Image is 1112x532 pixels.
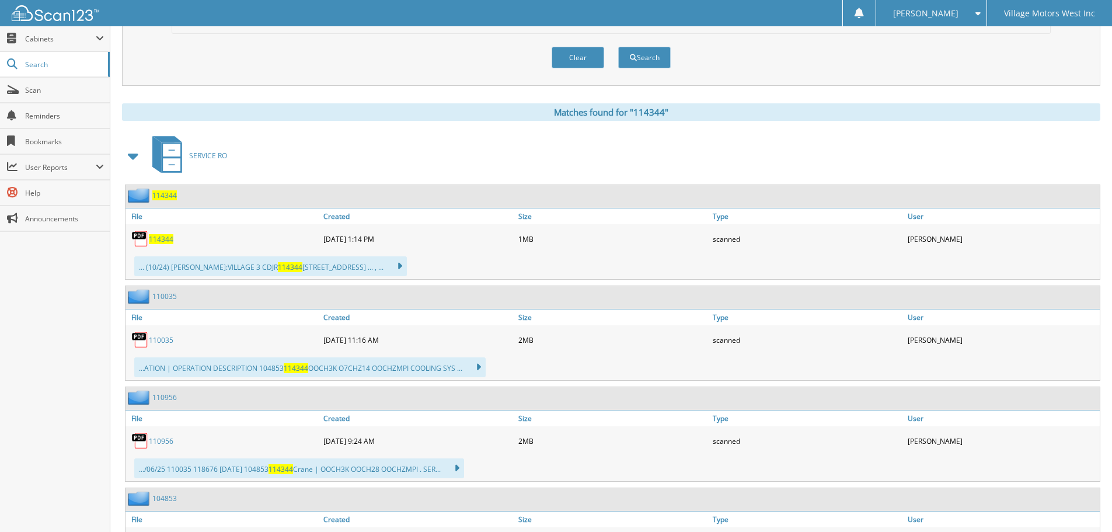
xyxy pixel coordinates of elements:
[320,208,515,224] a: Created
[128,188,152,203] img: folder2.png
[320,310,515,325] a: Created
[134,357,486,377] div: ...ATION | OPERATION DESCRIPTION 104853 OOCH3K O7CHZ14 OOCHZMPI COOLING SYS ...
[320,411,515,426] a: Created
[25,111,104,121] span: Reminders
[515,310,710,325] a: Size
[320,328,515,352] div: [DATE] 11:16 AM
[126,310,320,325] a: File
[149,234,173,244] a: 114344
[134,458,464,478] div: .../06/25 110035 118676 [DATE] 104853 Crane | OOCH3K OOCH28 OOCHZMPI . SER...
[905,208,1100,224] a: User
[278,262,302,272] span: 114344
[618,47,671,68] button: Search
[710,512,905,527] a: Type
[152,493,177,503] a: 104853
[152,190,177,200] a: 114344
[128,289,152,304] img: folder2.png
[905,411,1100,426] a: User
[25,85,104,95] span: Scan
[152,291,177,301] a: 110035
[128,390,152,405] img: folder2.png
[905,429,1100,453] div: [PERSON_NAME]
[515,429,710,453] div: 2MB
[320,429,515,453] div: [DATE] 9:24 AM
[149,436,173,446] a: 110956
[552,47,604,68] button: Clear
[710,411,905,426] a: Type
[515,227,710,251] div: 1MB
[122,103,1100,121] div: Matches found for "114344"
[131,432,149,450] img: PDF.png
[189,151,227,161] span: SERVICE RO
[905,328,1100,352] div: [PERSON_NAME]
[134,256,407,276] div: ... (10/24) [PERSON_NAME]:VILLAGE 3 CDJR [STREET_ADDRESS] ... , ...
[269,464,293,474] span: 114344
[149,335,173,345] a: 110035
[145,133,227,179] a: SERVICE RO
[25,188,104,198] span: Help
[320,227,515,251] div: [DATE] 1:14 PM
[25,162,96,172] span: User Reports
[152,392,177,402] a: 110956
[710,328,905,352] div: scanned
[710,227,905,251] div: scanned
[131,331,149,349] img: PDF.png
[128,491,152,506] img: folder2.png
[25,214,104,224] span: Announcements
[515,328,710,352] div: 2MB
[25,137,104,147] span: Bookmarks
[905,227,1100,251] div: [PERSON_NAME]
[284,363,308,373] span: 114344
[905,310,1100,325] a: User
[12,5,99,21] img: scan123-logo-white.svg
[126,411,320,426] a: File
[710,208,905,224] a: Type
[710,310,905,325] a: Type
[25,34,96,44] span: Cabinets
[25,60,102,69] span: Search
[131,230,149,248] img: PDF.png
[515,512,710,527] a: Size
[126,512,320,527] a: File
[893,10,958,17] span: [PERSON_NAME]
[126,208,320,224] a: File
[1004,10,1095,17] span: Village Motors West Inc
[1054,476,1112,532] iframe: Chat Widget
[710,429,905,453] div: scanned
[515,208,710,224] a: Size
[320,512,515,527] a: Created
[515,411,710,426] a: Size
[905,512,1100,527] a: User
